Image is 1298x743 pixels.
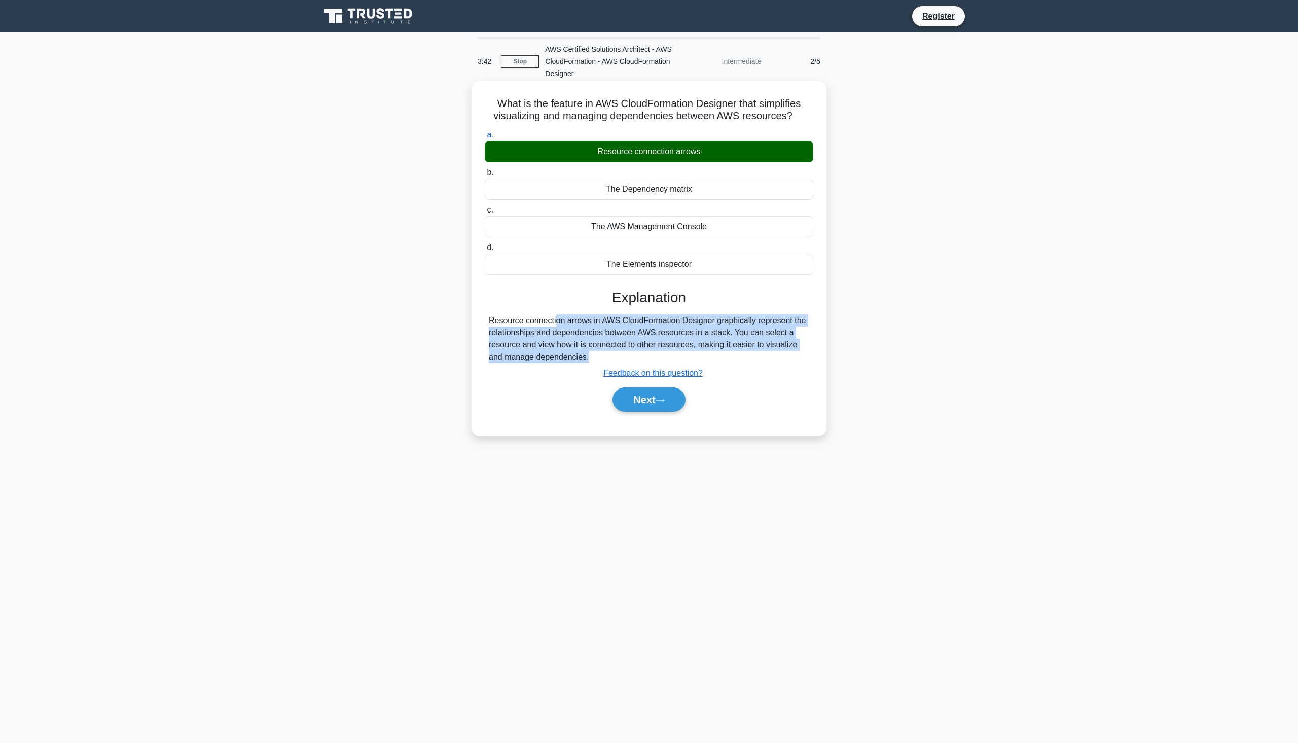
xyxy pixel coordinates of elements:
div: 3:42 [472,51,501,72]
div: AWS Certified Solutions Architect - AWS CloudFormation - AWS CloudFormation Designer [539,39,678,84]
a: Feedback on this question? [603,369,703,377]
span: a. [487,130,493,139]
div: Resource connection arrows [485,141,813,162]
h3: Explanation [491,289,807,306]
span: b. [487,168,493,176]
a: Register [916,10,961,22]
button: Next [612,387,685,412]
div: Resource connection arrows in AWS CloudFormation Designer graphically represent the relationships... [489,314,809,363]
h5: What is the feature in AWS CloudFormation Designer that simplifies visualizing and managing depen... [484,97,814,123]
span: c. [487,205,493,214]
div: The Elements inspector [485,254,813,275]
div: 2/5 [767,51,826,72]
span: d. [487,243,493,252]
div: Intermediate [678,51,767,72]
div: The AWS Management Console [485,216,813,237]
a: Stop [501,55,539,68]
div: The Dependency matrix [485,179,813,200]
